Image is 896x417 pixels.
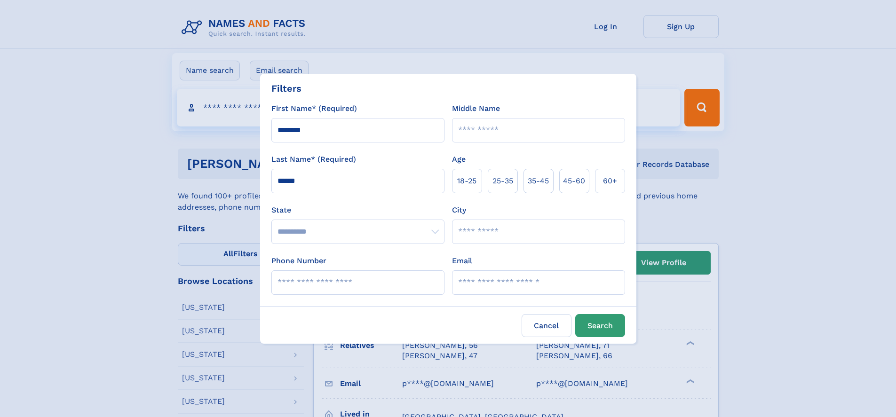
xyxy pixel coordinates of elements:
[563,175,585,187] span: 45‑60
[452,154,466,165] label: Age
[271,103,357,114] label: First Name* (Required)
[457,175,476,187] span: 18‑25
[452,255,472,267] label: Email
[271,81,301,95] div: Filters
[603,175,617,187] span: 60+
[271,154,356,165] label: Last Name* (Required)
[452,205,466,216] label: City
[492,175,513,187] span: 25‑35
[522,314,571,337] label: Cancel
[271,255,326,267] label: Phone Number
[271,205,444,216] label: State
[575,314,625,337] button: Search
[452,103,500,114] label: Middle Name
[528,175,549,187] span: 35‑45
